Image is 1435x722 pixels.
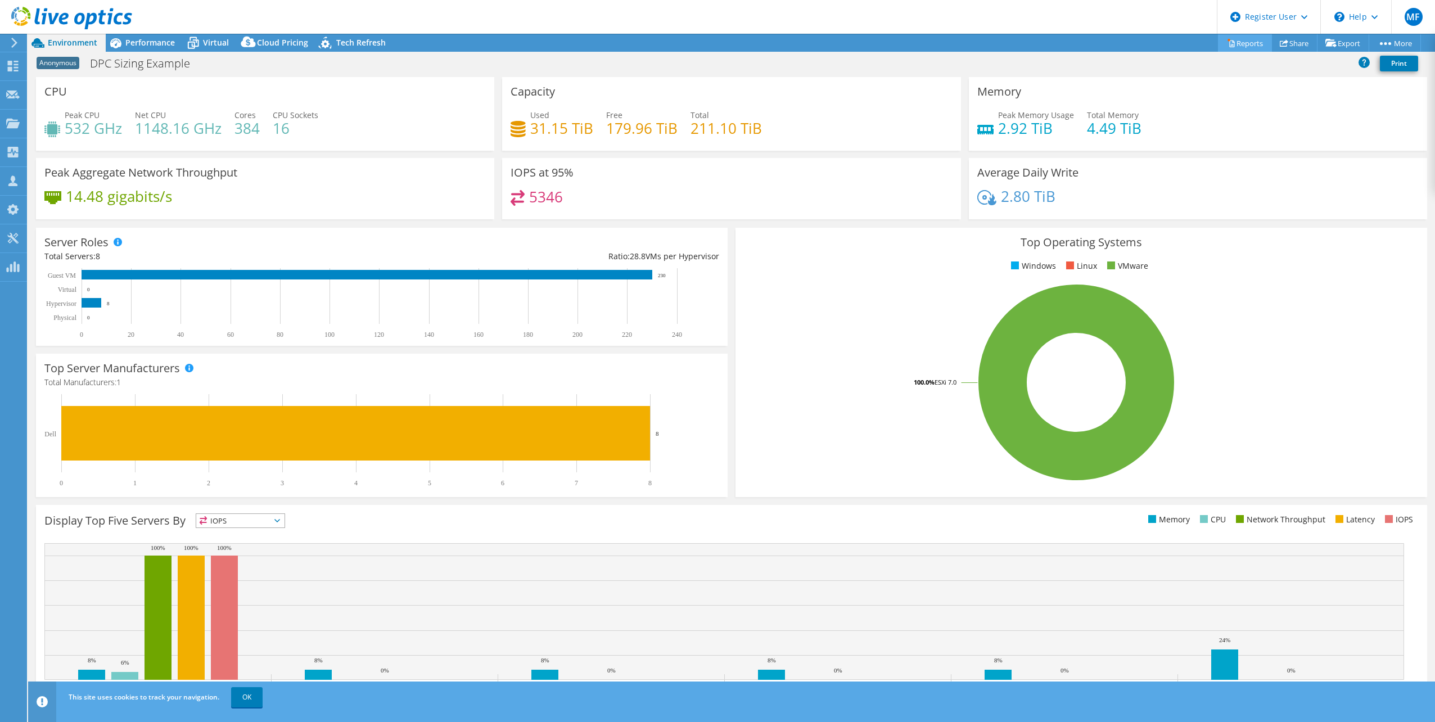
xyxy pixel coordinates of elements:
h4: 179.96 TiB [606,122,678,134]
text: 80 [277,331,283,339]
h4: 5346 [529,191,563,203]
h3: Memory [977,85,1021,98]
text: 230 [658,273,666,278]
text: 0 [87,315,90,321]
h3: Top Server Manufacturers [44,362,180,374]
li: Network Throughput [1233,513,1325,526]
text: 100% [151,544,165,551]
li: VMware [1104,260,1148,272]
text: 100% [184,544,198,551]
text: 5 [428,479,431,487]
li: Latency [1333,513,1375,526]
text: Virtual [58,286,77,294]
h3: Average Daily Write [977,166,1078,179]
text: 0% [1061,667,1069,674]
text: Guest VM [48,272,76,279]
a: OK [231,687,263,707]
text: 100 [324,331,335,339]
h4: 532 GHz [65,122,122,134]
span: Environment [48,37,97,48]
text: 0% [834,667,842,674]
text: 20 [128,331,134,339]
span: Net CPU [135,110,166,120]
text: 60 [227,331,234,339]
li: IOPS [1382,513,1413,526]
h4: 14.48 gigabits/s [66,190,172,202]
text: 7 [575,479,578,487]
h3: IOPS at 95% [511,166,574,179]
text: 120 [374,331,384,339]
li: CPU [1197,513,1226,526]
text: 8 [107,301,110,306]
text: 6 [501,479,504,487]
h3: Top Operating Systems [744,236,1419,249]
h4: 1148.16 GHz [135,122,222,134]
svg: \n [1334,12,1344,22]
text: 8% [994,657,1003,664]
li: Memory [1145,513,1190,526]
span: 1 [116,377,121,387]
a: Reports [1218,34,1272,52]
text: 3 [281,479,284,487]
text: 4 [354,479,358,487]
a: Print [1380,56,1418,71]
span: Virtual [203,37,229,48]
span: 8 [96,251,100,261]
text: 2 [207,479,210,487]
span: Performance [125,37,175,48]
text: 100% [217,544,232,551]
h4: 2.92 TiB [998,122,1074,134]
h4: Total Manufacturers: [44,376,719,389]
span: Peak CPU [65,110,100,120]
h3: Server Roles [44,236,109,249]
span: Peak Memory Usage [998,110,1074,120]
text: 0 [87,287,90,292]
text: 8% [88,657,96,664]
text: 8% [768,657,776,664]
span: CPU Sockets [273,110,318,120]
tspan: ESXi 7.0 [935,378,956,386]
text: 8 [648,479,652,487]
h3: Peak Aggregate Network Throughput [44,166,237,179]
span: Total [691,110,709,120]
text: 24% [1219,637,1230,643]
text: 8 [656,430,659,437]
text: 0% [1287,667,1296,674]
span: Free [606,110,622,120]
text: Hypervisor [46,300,76,308]
span: Tech Refresh [336,37,386,48]
tspan: 100.0% [914,378,935,386]
text: 1 [133,479,137,487]
h3: CPU [44,85,67,98]
text: 200 [572,331,583,339]
h4: 384 [234,122,260,134]
text: 140 [424,331,434,339]
h4: 16 [273,122,318,134]
h4: 31.15 TiB [530,122,593,134]
h4: 4.49 TiB [1087,122,1141,134]
span: Cores [234,110,256,120]
text: Physical [53,314,76,322]
a: Share [1271,34,1317,52]
li: Linux [1063,260,1097,272]
span: Total Memory [1087,110,1139,120]
text: 0 [80,331,83,339]
text: 180 [523,331,533,339]
div: Ratio: VMs per Hypervisor [382,250,719,263]
text: 220 [622,331,632,339]
li: Windows [1008,260,1056,272]
text: 8% [314,657,323,664]
a: Export [1317,34,1369,52]
text: 0 [60,479,63,487]
span: 28.8 [630,251,646,261]
div: Total Servers: [44,250,382,263]
h3: Capacity [511,85,555,98]
text: 0% [381,667,389,674]
text: 240 [672,331,682,339]
text: 40 [177,331,184,339]
a: More [1369,34,1421,52]
span: Anonymous [37,57,79,69]
text: 6% [121,659,129,666]
span: IOPS [196,514,285,527]
h1: DPC Sizing Example [85,57,207,70]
